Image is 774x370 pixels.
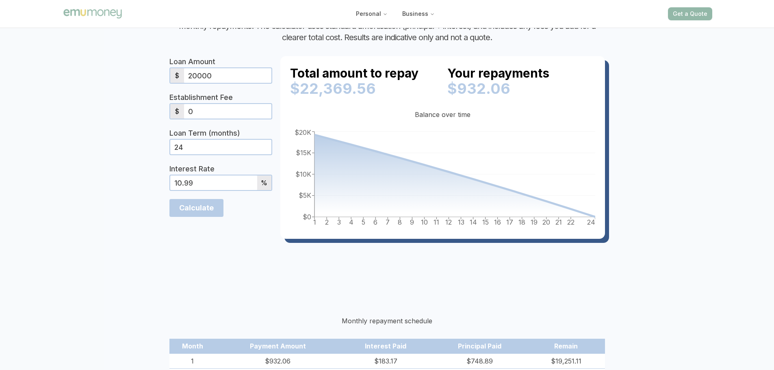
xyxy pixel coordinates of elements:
[170,175,258,190] input: 0
[457,218,464,226] tspan: 13
[445,218,452,226] tspan: 12
[184,104,271,119] input: 0
[518,218,525,226] tspan: 18
[527,339,605,354] th: Remain
[216,354,340,369] td: $932.06
[290,66,438,97] div: Total amount to repay
[340,354,431,369] td: $183.17
[169,163,272,175] div: Interest Rate
[531,218,538,226] tspan: 19
[169,199,223,217] input: Calculate
[169,128,272,139] div: Loan Term (months)
[169,339,216,354] th: Month
[410,218,414,226] tspan: 9
[349,218,353,226] tspan: 4
[447,80,595,97] div: $932.06
[587,218,595,226] tspan: 24
[313,218,316,226] tspan: 1
[373,218,377,226] tspan: 6
[396,6,441,21] button: Business
[169,316,605,326] h2: Monthly repayment schedule
[62,8,123,19] img: Emu Money
[527,354,605,369] td: $19,251.11
[421,218,427,226] tspan: 10
[469,218,477,226] tspan: 14
[482,218,488,226] tspan: 15
[494,218,501,226] tspan: 16
[325,218,328,226] tspan: 2
[169,92,272,103] div: Establishment Fee
[337,218,340,226] tspan: 3
[170,68,184,83] div: $
[303,213,311,221] tspan: $0
[555,218,562,226] tspan: 21
[431,339,528,354] th: Principal Paid
[257,175,271,190] div: %
[290,80,438,97] div: $22,369.56
[184,68,271,83] input: 0
[398,218,402,226] tspan: 8
[340,339,431,354] th: Interest Paid
[170,104,184,119] div: $
[542,218,550,226] tspan: 20
[386,218,390,226] tspan: 7
[349,6,394,21] button: Personal
[295,170,311,178] tspan: $10K
[447,66,595,97] div: Your repayments
[169,56,272,67] div: Loan Amount
[299,191,311,199] tspan: $5K
[296,149,311,157] tspan: $15K
[431,354,528,369] td: $748.89
[668,7,712,20] button: Get a Quote
[216,339,340,354] th: Payment Amount
[506,218,513,226] tspan: 17
[567,218,574,226] tspan: 22
[169,354,216,369] td: 1
[170,140,271,154] input: 0
[290,110,595,119] p: Balance over time
[361,218,365,226] tspan: 5
[434,218,439,226] tspan: 11
[295,128,311,136] tspan: $20K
